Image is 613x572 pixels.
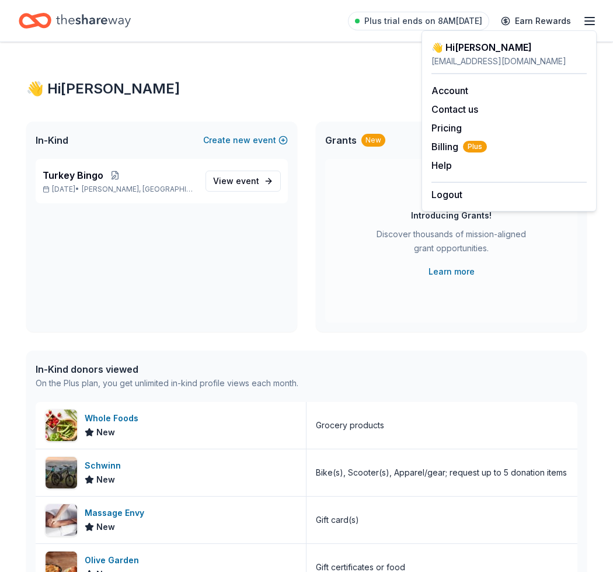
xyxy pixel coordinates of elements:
[316,418,384,432] div: Grocery products
[82,185,196,194] span: [PERSON_NAME], [GEOGRAPHIC_DATA]
[431,85,468,96] a: Account
[431,140,487,154] button: BillingPlus
[36,362,298,376] div: In-Kind donors viewed
[46,410,77,441] img: Image for Whole Foods
[463,141,487,152] span: Plus
[431,54,587,68] div: [EMAIL_ADDRESS][DOMAIN_NAME]
[236,176,259,186] span: event
[43,168,103,182] span: Turkey Bingo
[85,553,144,567] div: Olive Garden
[411,209,492,223] div: Introducing Grants!
[26,79,587,98] div: 👋 Hi [PERSON_NAME]
[431,122,462,134] a: Pricing
[46,457,77,488] img: Image for Schwinn
[431,102,478,116] button: Contact us
[85,459,126,473] div: Schwinn
[429,265,475,279] a: Learn more
[494,11,578,32] a: Earn Rewards
[213,174,259,188] span: View
[85,506,149,520] div: Massage Envy
[46,504,77,536] img: Image for Massage Envy
[372,227,531,260] div: Discover thousands of mission-aligned grant opportunities.
[431,188,462,202] button: Logout
[43,185,196,194] p: [DATE] •
[348,12,489,30] a: Plus trial ends on 8AM[DATE]
[431,140,487,154] span: Billing
[85,411,143,425] div: Whole Foods
[96,473,115,487] span: New
[19,7,131,34] a: Home
[206,171,281,192] a: View event
[431,158,452,172] button: Help
[36,376,298,390] div: On the Plus plan, you get unlimited in-kind profile views each month.
[36,133,68,147] span: In-Kind
[203,133,288,147] button: Createnewevent
[361,134,385,147] div: New
[431,40,587,54] div: 👋 Hi [PERSON_NAME]
[96,425,115,439] span: New
[364,14,482,28] span: Plus trial ends on 8AM[DATE]
[96,520,115,534] span: New
[316,466,567,480] div: Bike(s), Scooter(s), Apparel/gear; request up to 5 donation items
[233,133,250,147] span: new
[316,513,359,527] div: Gift card(s)
[325,133,357,147] span: Grants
